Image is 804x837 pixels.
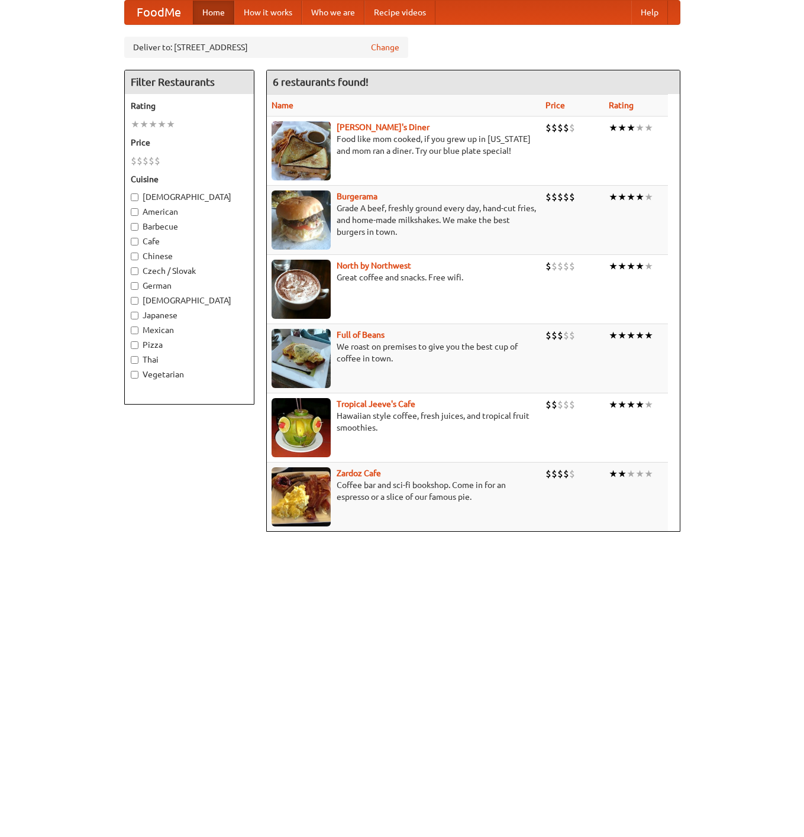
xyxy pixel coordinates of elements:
[627,398,635,411] li: ★
[272,329,331,388] img: beans.jpg
[131,235,248,247] label: Cafe
[545,101,565,110] a: Price
[627,329,635,342] li: ★
[124,37,408,58] div: Deliver to: [STREET_ADDRESS]
[131,137,248,148] h5: Price
[557,190,563,203] li: $
[557,260,563,273] li: $
[627,121,635,134] li: ★
[563,121,569,134] li: $
[557,121,563,134] li: $
[644,260,653,273] li: ★
[131,267,138,275] input: Czech / Slovak
[569,190,575,203] li: $
[272,202,536,238] p: Grade A beef, freshly ground every day, hand-cut fries, and home-made milkshakes. We make the bes...
[627,260,635,273] li: ★
[131,221,248,232] label: Barbecue
[557,398,563,411] li: $
[143,154,148,167] li: $
[337,330,385,340] a: Full of Beans
[131,295,248,306] label: [DEMOGRAPHIC_DATA]
[609,329,618,342] li: ★
[166,118,175,131] li: ★
[545,398,551,411] li: $
[157,118,166,131] li: ★
[635,260,644,273] li: ★
[131,341,138,349] input: Pizza
[131,354,248,366] label: Thai
[569,329,575,342] li: $
[137,154,143,167] li: $
[272,190,331,250] img: burgerama.jpg
[609,467,618,480] li: ★
[545,329,551,342] li: $
[551,329,557,342] li: $
[337,399,415,409] a: Tropical Jeeve's Cafe
[618,467,627,480] li: ★
[272,272,536,283] p: Great coffee and snacks. Free wifi.
[644,329,653,342] li: ★
[635,121,644,134] li: ★
[569,467,575,480] li: $
[131,324,248,336] label: Mexican
[131,193,138,201] input: [DEMOGRAPHIC_DATA]
[148,154,154,167] li: $
[131,356,138,364] input: Thai
[545,121,551,134] li: $
[131,280,248,292] label: German
[272,410,536,434] p: Hawaiian style coffee, fresh juices, and tropical fruit smoothies.
[131,208,138,216] input: American
[609,260,618,273] li: ★
[272,467,331,526] img: zardoz.jpg
[272,341,536,364] p: We roast on premises to give you the best cup of coffee in town.
[563,467,569,480] li: $
[272,479,536,503] p: Coffee bar and sci-fi bookshop. Come in for an espresso or a slice of our famous pie.
[551,121,557,134] li: $
[545,260,551,273] li: $
[563,260,569,273] li: $
[551,467,557,480] li: $
[193,1,234,24] a: Home
[609,121,618,134] li: ★
[131,309,248,321] label: Japanese
[364,1,435,24] a: Recipe videos
[618,398,627,411] li: ★
[125,1,193,24] a: FoodMe
[125,70,254,94] h4: Filter Restaurants
[337,261,411,270] a: North by Northwest
[131,253,138,260] input: Chinese
[131,265,248,277] label: Czech / Slovak
[272,133,536,157] p: Food like mom cooked, if you grew up in [US_STATE] and mom ran a diner. Try our blue plate special!
[557,467,563,480] li: $
[563,398,569,411] li: $
[609,101,634,110] a: Rating
[131,223,138,231] input: Barbecue
[618,190,627,203] li: ★
[131,371,138,379] input: Vegetarian
[154,154,160,167] li: $
[272,260,331,319] img: north.jpg
[272,398,331,457] img: jeeves.jpg
[131,206,248,218] label: American
[635,398,644,411] li: ★
[337,192,377,201] b: Burgerama
[371,41,399,53] a: Change
[644,190,653,203] li: ★
[569,398,575,411] li: $
[563,329,569,342] li: $
[609,398,618,411] li: ★
[337,122,430,132] a: [PERSON_NAME]'s Diner
[131,312,138,319] input: Japanese
[618,121,627,134] li: ★
[131,327,138,334] input: Mexican
[551,260,557,273] li: $
[627,467,635,480] li: ★
[131,191,248,203] label: [DEMOGRAPHIC_DATA]
[635,467,644,480] li: ★
[635,329,644,342] li: ★
[131,100,248,112] h5: Rating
